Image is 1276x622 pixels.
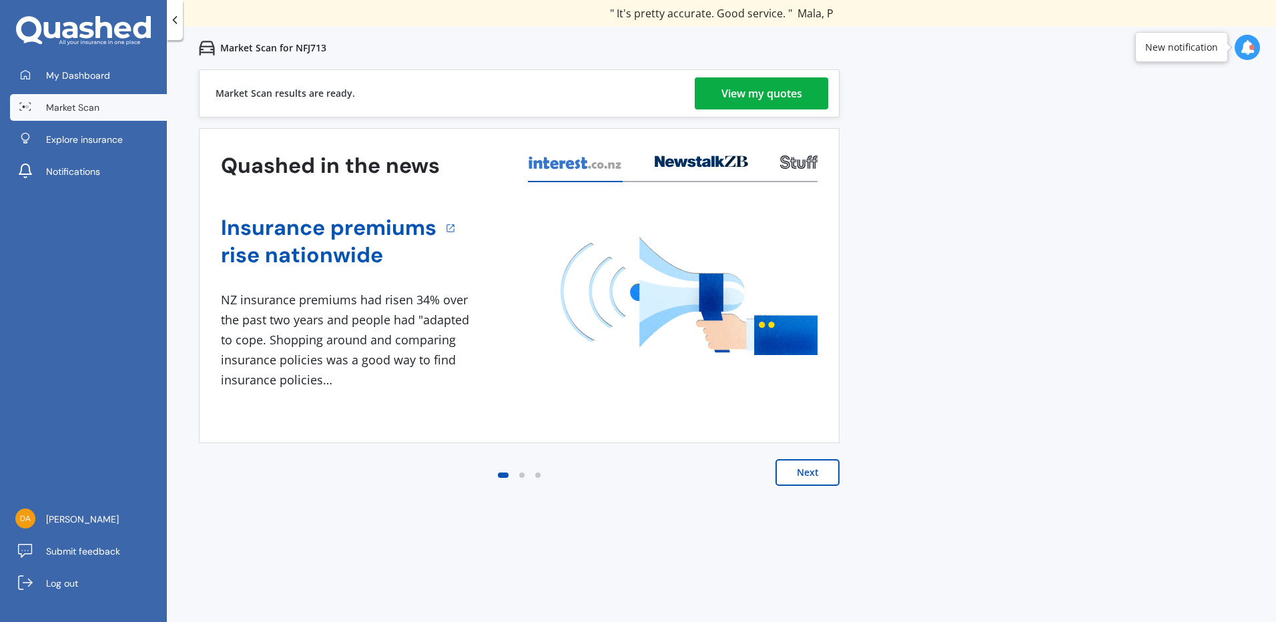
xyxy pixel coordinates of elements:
a: rise nationwide [221,242,436,269]
div: View my quotes [721,77,802,109]
img: media image [561,237,818,355]
a: Submit feedback [10,538,167,565]
a: Explore insurance [10,126,167,153]
button: Next [775,459,840,486]
span: Log out [46,577,78,590]
div: NZ insurance premiums had risen 34% over the past two years and people had "adapted to cope. Shop... [221,290,474,390]
img: car.f15378c7a67c060ca3f3.svg [199,40,215,56]
h3: Quashed in the news [221,152,440,180]
p: Market Scan for NFJ713 [220,41,326,55]
span: Market Scan [46,101,99,114]
a: Log out [10,570,167,597]
span: Explore insurance [46,133,123,146]
span: My Dashboard [46,69,110,82]
a: View my quotes [695,77,828,109]
a: Insurance premiums [221,214,436,242]
img: 2e2114d49292df13ec80bf7844e5bbca [15,509,35,529]
a: Notifications [10,158,167,185]
span: [PERSON_NAME] [46,513,119,526]
span: Notifications [46,165,100,178]
a: [PERSON_NAME] [10,506,167,533]
a: Market Scan [10,94,167,121]
div: New notification [1145,41,1218,54]
div: Market Scan results are ready. [216,70,355,117]
span: Submit feedback [46,545,120,558]
a: My Dashboard [10,62,167,89]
